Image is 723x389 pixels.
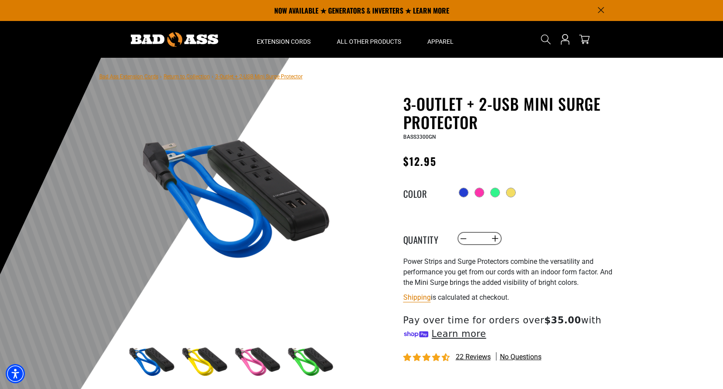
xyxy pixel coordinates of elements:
[212,74,213,80] span: ›
[178,337,229,388] img: yellow
[500,352,541,362] span: No questions
[164,74,210,80] a: Return to Collection
[99,74,158,80] a: Bad Ass Extension Cords
[257,38,311,46] span: Extension Cords
[125,337,176,388] img: blue
[403,153,437,169] span: $12.95
[403,187,447,198] legend: Color
[99,71,303,81] nav: breadcrumbs
[403,256,618,288] p: Power Strips and Surge Protectors combine the versatility and performance you get from our cords ...
[244,21,324,58] summary: Extension Cords
[456,353,491,361] span: 22 reviews
[558,21,572,58] a: Open this option
[160,74,162,80] span: ›
[6,364,25,383] div: Accessibility Menu
[403,95,618,131] h1: 3-Outlet + 2-USB Mini Surge Protector
[403,134,436,140] span: BASS3300GN
[403,293,431,301] a: Shipping
[324,21,414,58] summary: All Other Products
[403,291,618,303] div: is calculated at checkout.
[125,96,336,307] img: blue
[231,337,282,388] img: pink
[403,233,447,244] label: Quantity
[403,354,451,362] span: 4.36 stars
[414,21,467,58] summary: Apparel
[215,74,303,80] span: 3-Outlet + 2-USB Mini Surge Protector
[131,32,218,47] img: Bad Ass Extension Cords
[284,337,335,388] img: green
[427,38,454,46] span: Apparel
[577,34,591,45] a: cart
[337,38,401,46] span: All Other Products
[539,32,553,46] summary: Search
